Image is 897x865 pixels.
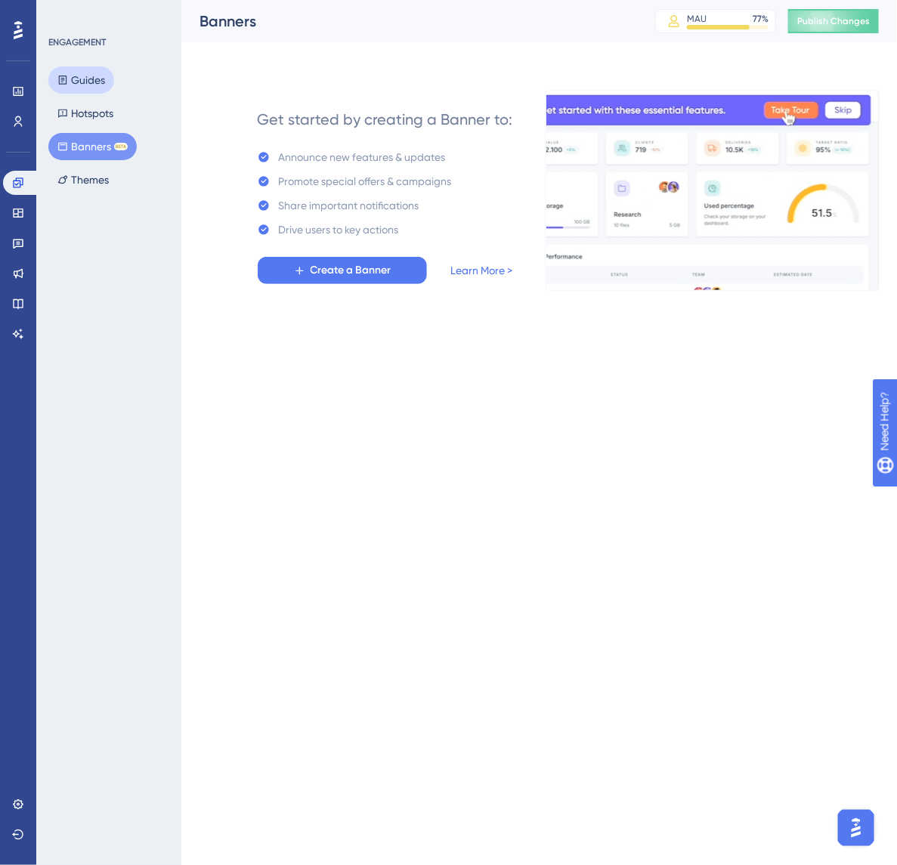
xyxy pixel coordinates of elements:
div: 77 % [753,13,769,25]
button: Create a Banner [258,257,427,284]
div: MAU [687,13,707,25]
a: Learn More > [451,261,513,280]
div: Announce new features & updates [279,148,446,166]
button: Guides [48,66,114,94]
button: BannersBETA [48,133,137,160]
span: Need Help? [36,4,94,22]
button: Themes [48,166,118,193]
div: Banners [200,11,617,32]
span: Create a Banner [311,261,391,280]
button: Hotspots [48,100,122,127]
img: 529d90adb73e879a594bca603b874522.gif [546,90,880,291]
button: Publish Changes [788,9,879,33]
div: ENGAGEMENT [48,36,106,48]
div: Get started by creating a Banner to: [258,109,513,130]
span: Publish Changes [797,15,870,27]
div: Promote special offers & campaigns [279,172,452,190]
div: BETA [114,143,128,150]
iframe: UserGuiding AI Assistant Launcher [834,805,879,851]
div: Drive users to key actions [279,221,399,239]
div: Share important notifications [279,196,419,215]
